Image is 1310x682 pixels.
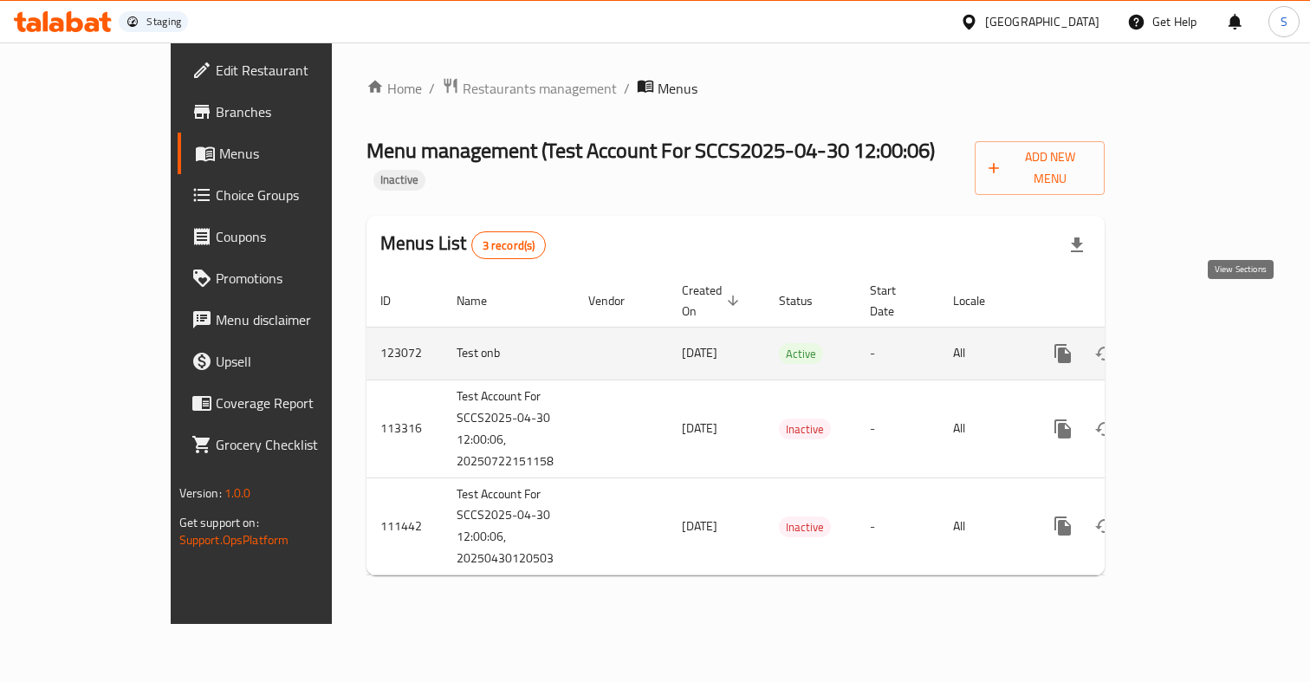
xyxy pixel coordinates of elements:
[975,141,1105,195] button: Add New Menu
[1056,224,1098,266] div: Export file
[856,327,939,380] td: -
[779,343,823,364] div: Active
[989,146,1091,190] span: Add New Menu
[1028,275,1222,328] th: Actions
[779,516,831,537] div: Inactive
[216,185,376,205] span: Choice Groups
[939,327,1028,380] td: All
[366,131,935,170] span: Menu management ( Test Account For SCCS2025-04-30 12:00:06 )
[443,380,574,477] td: Test Account For SCCS2025-04-30 12:00:06, 20250722151158
[939,380,1028,477] td: All
[380,231,546,259] h2: Menus List
[457,290,509,311] span: Name
[373,172,425,187] span: Inactive
[366,78,422,99] a: Home
[216,101,376,122] span: Branches
[1084,505,1125,547] button: Change Status
[442,77,617,100] a: Restaurants management
[779,517,831,537] span: Inactive
[178,174,390,216] a: Choice Groups
[779,419,831,439] span: Inactive
[443,477,574,575] td: Test Account For SCCS2025-04-30 12:00:06, 20250430120503
[179,511,259,534] span: Get support on:
[658,78,697,99] span: Menus
[1042,333,1084,374] button: more
[1281,12,1287,31] span: S
[178,216,390,257] a: Coupons
[216,60,376,81] span: Edit Restaurant
[178,424,390,465] a: Grocery Checklist
[682,515,717,537] span: [DATE]
[953,290,1008,311] span: Locale
[443,327,574,380] td: Test onb
[178,257,390,299] a: Promotions
[178,299,390,341] a: Menu disclaimer
[472,237,546,254] span: 3 record(s)
[380,290,413,311] span: ID
[216,351,376,372] span: Upsell
[373,170,425,191] div: Inactive
[216,309,376,330] span: Menu disclaimer
[779,290,835,311] span: Status
[682,417,717,439] span: [DATE]
[146,15,181,29] div: Staging
[366,77,1105,100] nav: breadcrumb
[682,280,744,322] span: Created On
[178,49,390,91] a: Edit Restaurant
[682,341,717,364] span: [DATE]
[216,268,376,289] span: Promotions
[1042,505,1084,547] button: more
[178,91,390,133] a: Branches
[178,133,390,174] a: Menus
[856,477,939,575] td: -
[939,477,1028,575] td: All
[779,344,823,364] span: Active
[366,380,443,477] td: 113316
[366,327,443,380] td: 123072
[624,78,630,99] li: /
[985,12,1099,31] div: [GEOGRAPHIC_DATA]
[1084,408,1125,450] button: Change Status
[366,477,443,575] td: 111442
[856,380,939,477] td: -
[179,482,222,504] span: Version:
[179,529,289,551] a: Support.OpsPlatform
[216,434,376,455] span: Grocery Checklist
[219,143,376,164] span: Menus
[1084,333,1125,374] button: Change Status
[870,280,918,322] span: Start Date
[224,482,251,504] span: 1.0.0
[178,341,390,382] a: Upsell
[366,275,1222,576] table: enhanced table
[216,226,376,247] span: Coupons
[463,78,617,99] span: Restaurants management
[588,290,647,311] span: Vendor
[178,382,390,424] a: Coverage Report
[1042,408,1084,450] button: more
[429,78,435,99] li: /
[216,393,376,413] span: Coverage Report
